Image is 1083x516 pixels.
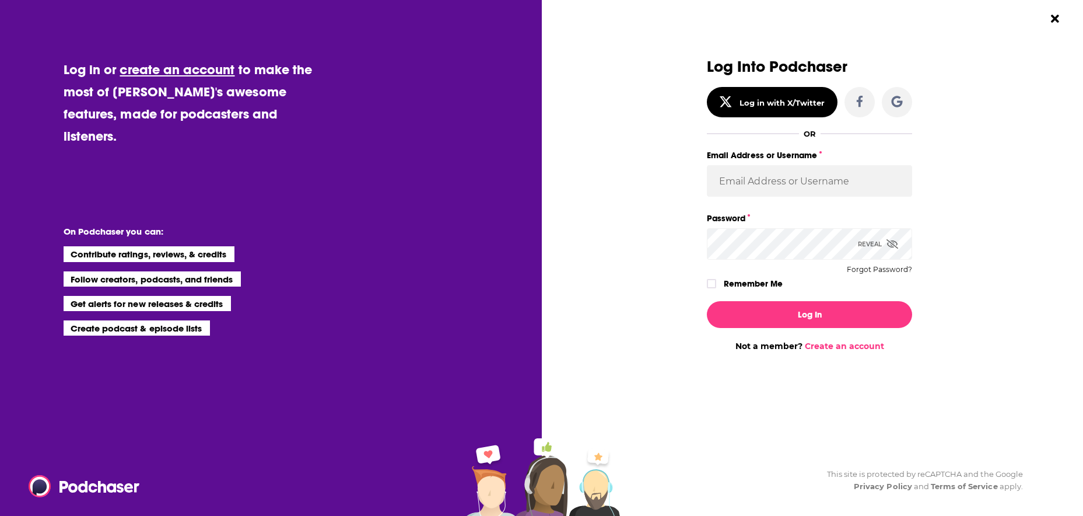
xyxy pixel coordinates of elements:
[64,296,231,311] li: Get alerts for new releases & credits
[847,266,912,274] button: Forgot Password?
[724,276,783,291] label: Remember Me
[707,211,912,226] label: Password
[858,228,898,260] div: Reveal
[64,271,241,287] li: Follow creators, podcasts, and friends
[29,475,131,497] a: Podchaser - Follow, Share and Rate Podcasts
[818,468,1023,493] div: This site is protected by reCAPTCHA and the Google and apply.
[707,148,912,163] label: Email Address or Username
[707,87,837,117] button: Log in with X/Twitter
[854,482,912,491] a: Privacy Policy
[805,341,884,351] a: Create an account
[64,226,297,237] li: On Podchaser you can:
[1044,8,1066,30] button: Close Button
[29,475,141,497] img: Podchaser - Follow, Share and Rate Podcasts
[804,129,816,138] div: OR
[707,58,912,75] h3: Log Into Podchaser
[120,61,234,78] a: create an account
[64,320,210,336] li: Create podcast & episode lists
[707,341,912,351] div: Not a member?
[64,246,235,262] li: Contribute ratings, reviews, & credits
[707,301,912,328] button: Log In
[707,165,912,197] input: Email Address or Username
[739,98,825,107] div: Log in with X/Twitter
[931,482,998,491] a: Terms of Service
